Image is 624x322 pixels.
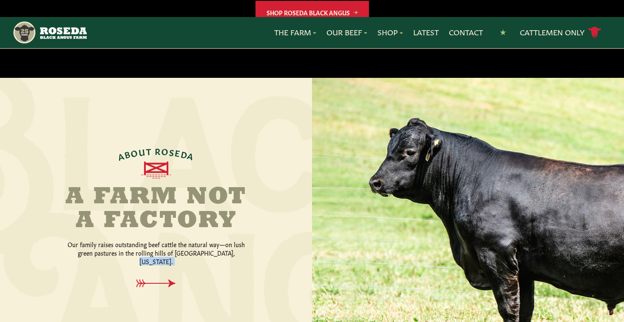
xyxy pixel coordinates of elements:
p: Our family raises outstanding beef cattle the natural way—on lush green pastures in the rolling h... [67,240,245,265]
span: O [130,147,139,158]
span: A [116,150,126,161]
span: S [169,147,176,157]
h2: A Farm Not a Factory [52,185,260,233]
a: Latest [413,27,439,38]
span: A [187,150,196,161]
a: Contact [449,27,483,38]
span: U [138,146,146,157]
span: D [180,148,189,159]
a: Shop Roseda Black Angus [255,1,369,23]
nav: Main Navigation [12,17,611,48]
span: R [155,146,161,155]
a: The Farm [274,27,316,38]
a: Cattlemen Only [520,25,601,40]
span: B [123,149,132,160]
a: Shop [377,27,403,38]
a: Our Beef [326,27,367,38]
span: O [161,146,170,156]
div: ABOUT ROSEDA [116,146,196,161]
span: E [174,148,182,158]
span: T [145,146,152,156]
img: https://roseda.com/wp-content/uploads/2021/05/roseda-25-header.png [12,20,86,45]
